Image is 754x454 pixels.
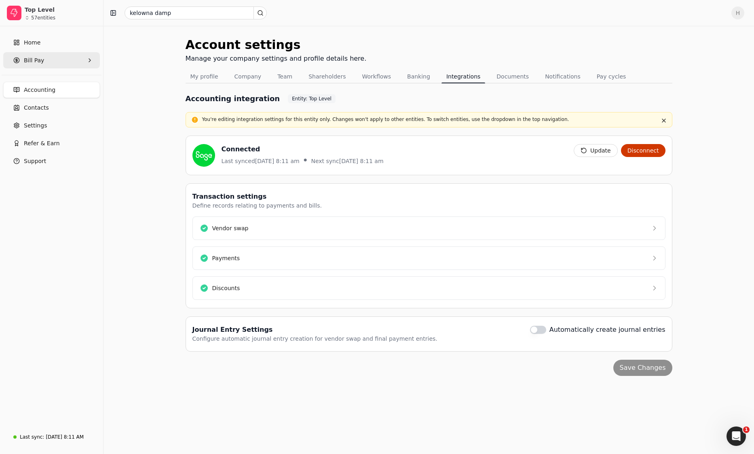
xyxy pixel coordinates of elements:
[31,15,55,20] div: 57 entities
[549,325,665,335] label: Automatically create journal entries
[24,56,44,65] span: Bill Pay
[621,144,665,157] button: Disconnect
[292,95,332,102] span: Entity: Top Level
[222,154,384,166] div: Last synced [DATE] 8:11 am Next sync [DATE] 8:11 am
[125,6,267,19] input: Search
[230,70,266,83] button: Company
[3,117,100,134] a: Settings
[357,70,396,83] button: Workflows
[186,70,223,83] button: My profile
[272,70,297,83] button: Team
[402,70,435,83] button: Banking
[25,6,96,14] div: Top Level
[186,70,672,83] nav: Tabs
[192,192,322,202] div: Transaction settings
[743,426,750,433] span: 1
[186,54,367,64] div: Manage your company settings and profile details here.
[202,116,656,123] p: You're editing integration settings for this entity only. Changes won't apply to other entities. ...
[530,326,546,334] button: Automatically create journal entries
[212,224,249,233] div: Vendor swap
[3,34,100,51] a: Home
[24,157,46,165] span: Support
[540,70,585,83] button: Notifications
[3,153,100,169] button: Support
[727,426,746,446] iframe: Intercom live chat
[24,38,40,47] span: Home
[3,82,100,98] a: Accounting
[212,254,240,263] div: Payments
[3,52,100,68] button: Bill Pay
[592,70,631,83] button: Pay cycles
[186,36,367,54] div: Account settings
[192,216,665,240] button: Vendor swap
[186,93,280,104] h1: Accounting integration
[441,70,485,83] button: Integrations
[24,86,55,94] span: Accounting
[212,284,240,293] div: Discounts
[731,6,744,19] button: H
[192,325,437,335] div: Journal Entry Settings
[304,70,351,83] button: Shareholders
[3,135,100,151] button: Refer & Earn
[192,335,437,343] div: Configure automatic journal entry creation for vendor swap and final payment entries.
[192,202,322,210] div: Define records relating to payments and bills.
[24,139,60,148] span: Refer & Earn
[24,104,49,112] span: Contacts
[492,70,534,83] button: Documents
[574,144,618,157] button: Update
[24,121,47,130] span: Settings
[192,246,665,270] button: Payments
[3,100,100,116] a: Contacts
[222,144,384,154] div: Connected
[3,430,100,444] a: Last sync:[DATE] 8:11 AM
[192,276,665,300] button: Discounts
[303,155,308,165] span: •
[46,433,84,441] div: [DATE] 8:11 AM
[20,433,44,441] div: Last sync:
